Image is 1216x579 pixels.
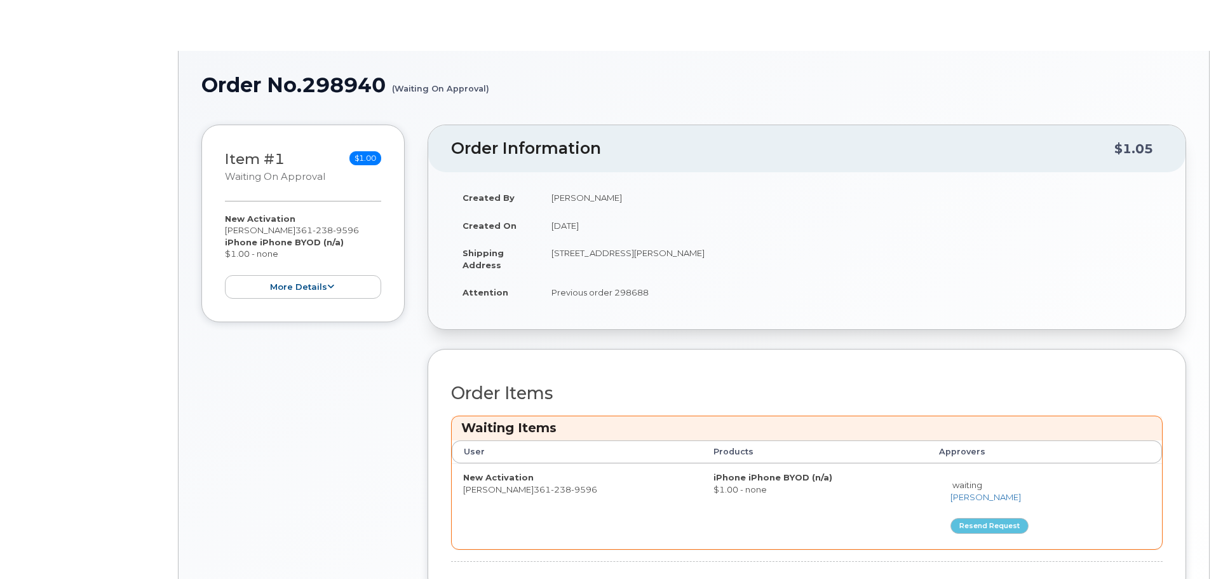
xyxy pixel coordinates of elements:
span: 9596 [571,484,597,494]
span: 361 [295,225,359,235]
div: $1.05 [1114,137,1153,161]
strong: iPhone iPhone BYOD (n/a) [713,472,832,482]
h3: Waiting Items [461,419,1152,437]
h2: Order Items [451,384,1163,403]
h1: Order No.298940 [201,74,1186,96]
span: $1.00 [349,151,381,165]
small: Waiting On Approval [225,171,325,182]
button: Resend request [950,518,1029,534]
span: waiting [952,480,982,490]
strong: Created By [463,193,515,203]
td: [DATE] [540,212,1163,240]
span: 9596 [333,225,359,235]
td: Previous order 298688 [540,278,1163,306]
strong: iPhone iPhone BYOD (n/a) [225,237,344,247]
small: (Waiting On Approval) [392,74,489,93]
td: [PERSON_NAME] [452,463,702,549]
a: [PERSON_NAME] [950,492,1021,502]
th: Products [702,440,928,463]
span: 361 [534,484,597,494]
th: User [452,440,702,463]
strong: New Activation [225,214,295,224]
td: [STREET_ADDRESS][PERSON_NAME] [540,239,1163,278]
span: 238 [313,225,333,235]
h3: Item #1 [225,151,325,184]
th: Approvers [928,440,1125,463]
h2: Order Information [451,140,1114,158]
span: 238 [551,484,571,494]
strong: New Activation [463,472,534,482]
td: $1.00 - none [702,463,928,549]
strong: Shipping Address [463,248,504,270]
td: [PERSON_NAME] [540,184,1163,212]
button: more details [225,275,381,299]
strong: Attention [463,287,508,297]
div: [PERSON_NAME] $1.00 - none [225,213,381,299]
strong: Created On [463,221,517,231]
